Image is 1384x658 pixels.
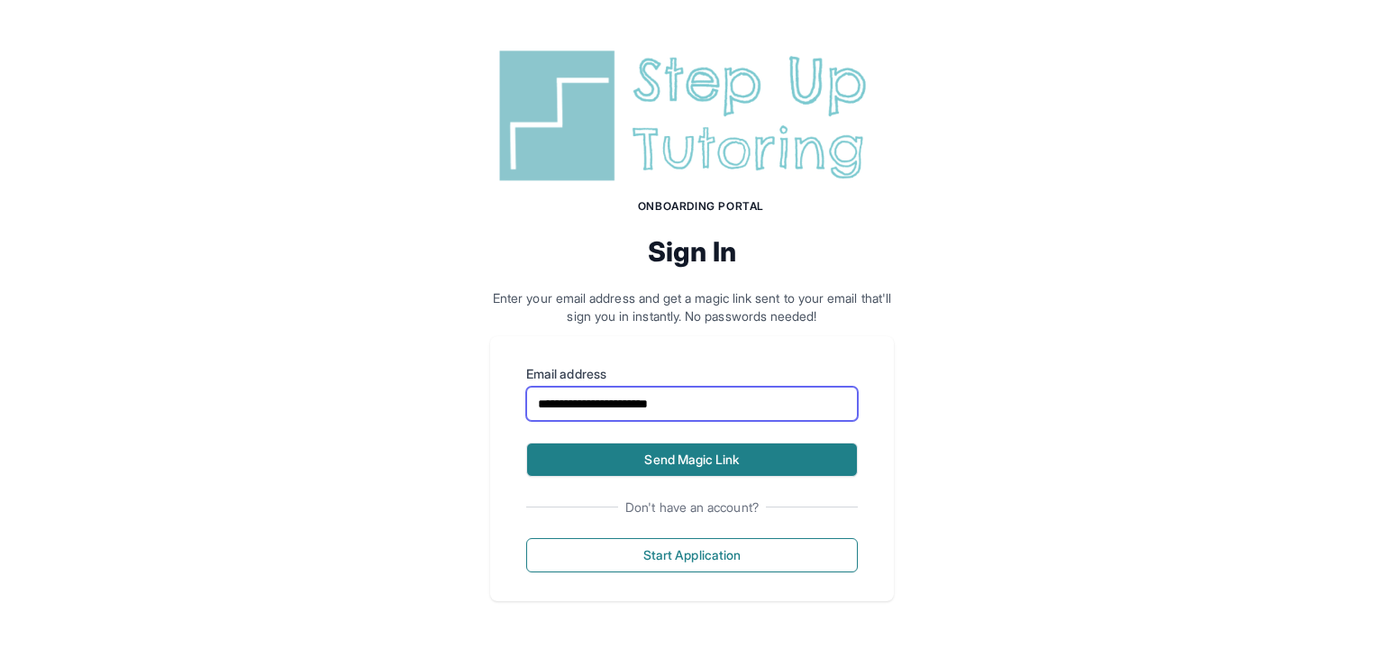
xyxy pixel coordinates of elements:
[490,235,894,268] h2: Sign In
[526,443,858,477] button: Send Magic Link
[526,538,858,572] button: Start Application
[490,43,894,188] img: Step Up Tutoring horizontal logo
[618,498,766,516] span: Don't have an account?
[508,199,894,214] h1: Onboarding Portal
[526,365,858,383] label: Email address
[490,289,894,325] p: Enter your email address and get a magic link sent to your email that'll sign you in instantly. N...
